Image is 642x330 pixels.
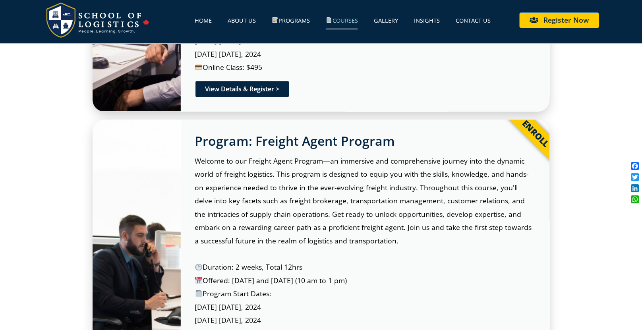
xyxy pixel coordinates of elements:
span: Register Now [543,17,589,24]
a: LinkedIn [629,183,640,194]
a: Twitter [629,172,640,183]
a: Programs [272,11,310,29]
img: 📅 [195,277,202,284]
a: Home [195,11,212,29]
a: WhatsApp [629,194,640,205]
img: 🕑 [195,264,202,271]
a: Contact Us [455,11,490,29]
a: Gallery [373,11,398,29]
h2: Program: Freight Agent Program [195,133,536,149]
a: Courses [326,11,358,29]
img: 📝 [272,17,278,23]
div: Enroll [487,85,584,181]
a: Facebook [629,160,640,172]
img: 🗒️ [195,290,202,297]
a: Register Now [519,12,599,28]
nav: Menu [151,11,490,29]
img: 📄 [326,17,332,23]
a: Insights [414,11,439,29]
a: About Us [228,11,256,29]
a: View Details & Register > [195,80,290,98]
img: 💳 [195,64,202,71]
